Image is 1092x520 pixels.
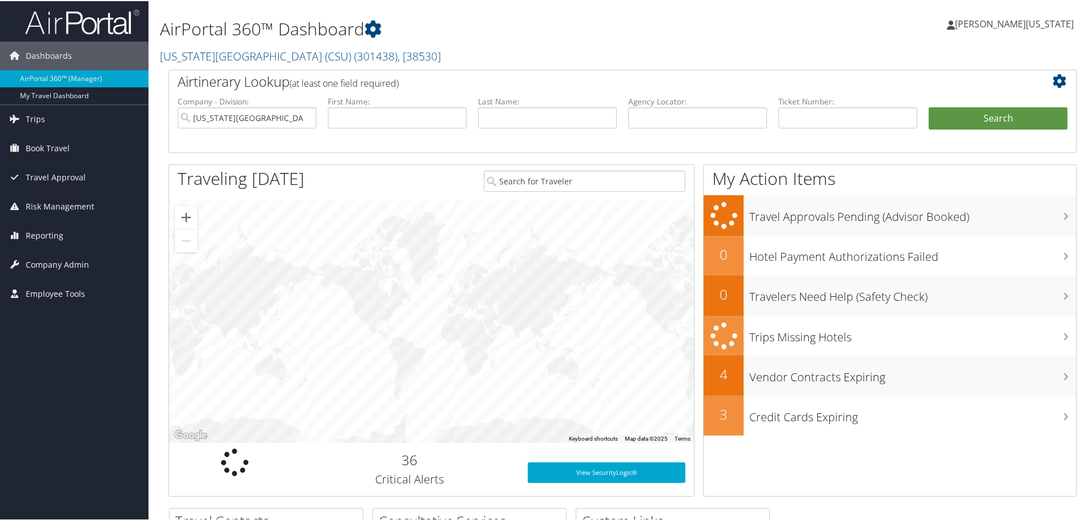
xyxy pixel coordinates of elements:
[749,282,1076,304] h3: Travelers Need Help (Safety Check)
[26,220,63,249] span: Reporting
[749,202,1076,224] h3: Travel Approvals Pending (Advisor Booked)
[26,133,70,162] span: Book Travel
[625,434,668,441] span: Map data ©2025
[160,47,441,63] a: [US_STATE][GEOGRAPHIC_DATA] (CSU)
[175,228,198,251] button: Zoom out
[26,249,89,278] span: Company Admin
[160,16,777,40] h1: AirPortal 360™ Dashboard
[172,427,210,442] img: Google
[26,162,86,191] span: Travel Approval
[178,71,992,90] h2: Airtinerary Lookup
[628,95,767,106] label: Agency Locator:
[328,95,467,106] label: First Name:
[704,394,1076,434] a: 3Credit Cards Expiring
[484,170,685,191] input: Search for Traveler
[26,191,94,220] span: Risk Management
[929,106,1067,129] button: Search
[749,242,1076,264] h3: Hotel Payment Authorizations Failed
[478,95,617,106] label: Last Name:
[704,194,1076,235] a: Travel Approvals Pending (Advisor Booked)
[528,461,685,482] a: View SecurityLogic®
[26,279,85,307] span: Employee Tools
[749,323,1076,344] h3: Trips Missing Hotels
[704,315,1076,355] a: Trips Missing Hotels
[290,76,399,88] span: (at least one field required)
[749,362,1076,384] h3: Vendor Contracts Expiring
[178,166,304,190] h1: Traveling [DATE]
[704,284,744,303] h2: 0
[778,95,917,106] label: Ticket Number:
[354,47,398,63] span: ( 301438 )
[569,434,618,442] button: Keyboard shortcuts
[175,205,198,228] button: Zoom in
[704,275,1076,315] a: 0Travelers Need Help (Safety Check)
[704,364,744,383] h2: 4
[947,6,1085,40] a: [PERSON_NAME][US_STATE]
[704,244,744,263] h2: 0
[25,7,139,34] img: airportal-logo.png
[704,354,1076,394] a: 4Vendor Contracts Expiring
[675,434,690,441] a: Terms (opens in new tab)
[172,427,210,442] a: Open this area in Google Maps (opens a new window)
[749,402,1076,424] h3: Credit Cards Expiring
[704,235,1076,275] a: 0Hotel Payment Authorizations Failed
[309,449,511,469] h2: 36
[704,166,1076,190] h1: My Action Items
[704,404,744,423] h2: 3
[955,17,1074,29] span: [PERSON_NAME][US_STATE]
[26,104,45,132] span: Trips
[26,41,72,69] span: Dashboards
[398,47,441,63] span: , [ 38530 ]
[309,470,511,486] h3: Critical Alerts
[178,95,316,106] label: Company - Division:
